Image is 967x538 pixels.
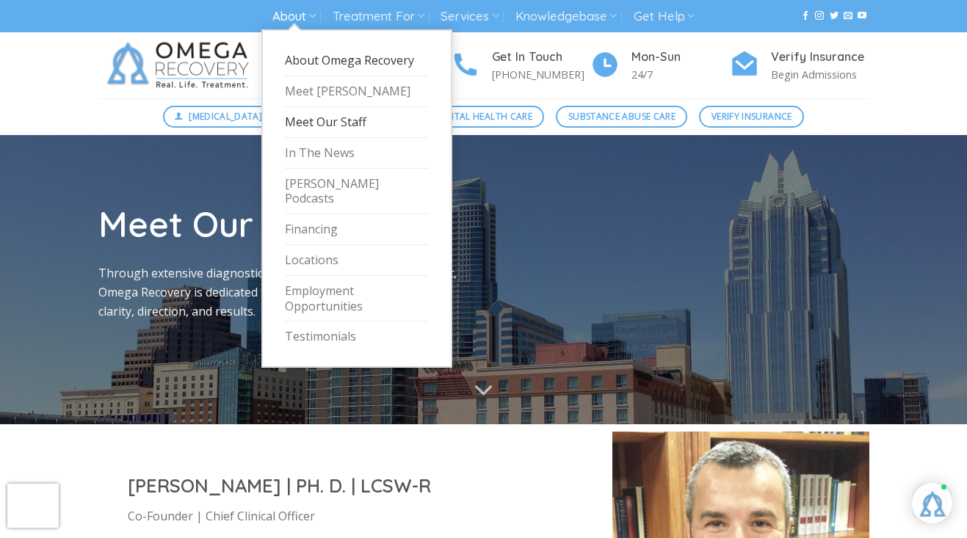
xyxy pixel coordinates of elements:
a: Get In Touch [PHONE_NUMBER] [451,48,590,84]
a: About [272,3,316,30]
a: Follow on YouTube [858,11,866,21]
a: In The News [285,138,429,169]
a: Meet [PERSON_NAME] [285,76,429,107]
a: Send us an email [844,11,852,21]
a: Locations [285,245,429,276]
h4: Verify Insurance [771,48,869,67]
a: [MEDICAL_DATA] [163,106,275,128]
a: Employment Opportunities [285,276,429,322]
span: Substance Abuse Care [568,109,676,123]
button: Scroll for more [456,371,512,410]
a: Services [441,3,499,30]
a: Follow on Instagram [815,11,824,21]
a: About Omega Recovery [285,46,429,76]
a: Follow on Twitter [830,11,839,21]
a: Verify Insurance Begin Admissions [730,48,869,84]
a: [PERSON_NAME] Podcasts [285,169,429,215]
a: Get Help [634,3,695,30]
a: Knowledgebase [515,3,617,30]
a: Meet Our Staff [285,107,429,138]
p: Begin Admissions [771,66,869,83]
a: Testimonials [285,321,429,352]
a: Follow on Facebook [801,11,810,21]
a: Mental Health Care [423,106,544,128]
span: Verify Insurance [711,109,792,123]
p: 24/7 [631,66,730,83]
span: Mental Health Care [435,109,532,123]
a: Financing [285,214,429,245]
a: Substance Abuse Care [556,106,687,128]
p: Through extensive diagnostic evaluations and holistic treatment, Omega Recovery is dedicated to e... [98,264,473,321]
h1: Meet Our Team [98,201,473,247]
p: Co-Founder | Chief Clinical Officer [128,507,583,526]
h2: [PERSON_NAME] | PH. D. | LCSW-R [128,473,583,498]
span: [MEDICAL_DATA] [189,109,262,123]
h4: Mon-Sun [631,48,730,67]
a: Treatment For [333,3,424,30]
p: [PHONE_NUMBER] [492,66,590,83]
img: Omega Recovery [98,32,264,98]
a: Verify Insurance [699,106,804,128]
h4: Get In Touch [492,48,590,67]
